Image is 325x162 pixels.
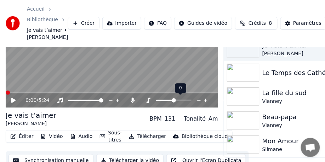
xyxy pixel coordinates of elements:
a: Bibliothèque [27,16,58,23]
span: 5:24 [38,97,49,104]
div: Am [209,115,218,123]
span: 8 [269,20,272,27]
button: FAQ [144,17,171,30]
button: Guides de vidéo [174,17,232,30]
div: Tonalité [184,115,206,123]
button: Créer [68,17,99,30]
button: Éditer [7,132,36,141]
div: Je vais t’aimer [6,110,56,120]
div: 0 [175,83,186,93]
button: Vidéo [38,132,65,141]
span: Crédits [249,20,266,27]
div: Bibliothèque cloud [182,133,228,140]
button: Audio [67,132,96,141]
div: 131 [165,115,176,123]
div: / [25,97,42,104]
button: Sous-titres [97,128,125,145]
button: Crédits8 [235,17,278,30]
span: 0:00 [25,97,36,104]
a: Accueil [27,6,45,13]
img: youka [6,16,20,30]
button: Importer [102,17,142,30]
a: Ouvrir le chat [301,138,320,157]
span: Je vais t’aimer • [PERSON_NAME] [27,27,68,41]
nav: breadcrumb [27,6,68,41]
div: [PERSON_NAME] [6,120,56,127]
div: Paramètres [293,20,322,27]
div: BPM [150,115,162,123]
button: Télécharger [126,132,169,141]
